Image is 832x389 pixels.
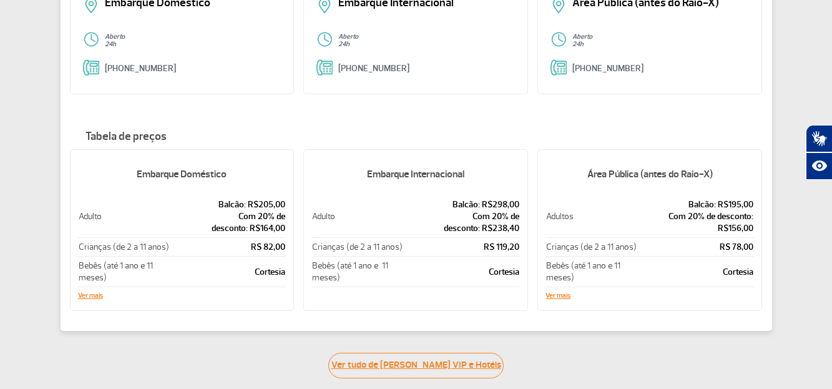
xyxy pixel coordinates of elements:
p: Cortesia [405,266,519,278]
p: Com 20% de desconto: R$238,40 [405,210,519,234]
strong: Aberto [572,32,592,41]
h4: Tabela de preços [70,130,763,143]
p: R$ 82,00 [172,241,286,253]
p: R$ 78,00 [640,241,753,253]
a: [PHONE_NUMBER] [572,63,644,74]
p: Bebês (até 1 ano e 11 meses) [79,260,170,283]
p: Bebês (até 1 ano e 11 meses) [312,260,403,283]
p: Balcão: R$298,00 [405,199,519,210]
div: Plugin de acessibilidade da Hand Talk. [806,125,832,180]
a: [PHONE_NUMBER] [105,63,176,74]
p: Balcão: R$195,00 [640,199,753,210]
strong: Aberto [105,32,125,41]
p: Com 20% de desconto: R$156,00 [640,210,753,234]
h5: Embarque Doméstico [78,158,286,190]
p: 24h [338,41,515,48]
button: Abrir tradutor de língua de sinais. [806,125,832,152]
button: Ver mais [546,292,570,300]
p: Balcão: R$205,00 [172,199,286,210]
button: Ver mais [78,292,103,300]
p: Adultos [546,210,639,222]
a: Ver tudo de [PERSON_NAME] VIP e Hotéis [328,353,504,378]
p: Bebês (até 1 ano e 11 meses) [546,260,639,283]
button: Abrir recursos assistivos. [806,152,832,180]
p: Crianças (de 2 a 11 anos) [79,241,170,253]
p: 24h [105,41,281,48]
p: Cortesia [172,266,286,278]
p: Crianças (de 2 a 11 anos) [546,241,639,253]
strong: Aberto [338,32,358,41]
p: Crianças (de 2 a 11 anos) [312,241,403,253]
a: [PHONE_NUMBER] [338,63,409,74]
h5: Embarque Internacional [311,158,520,190]
h5: Área Pública (antes do Raio-X) [546,158,754,190]
p: Cortesia [640,266,753,278]
p: 24h [572,41,749,48]
p: Adulto [312,210,403,222]
p: Com 20% de desconto: R$164,00 [172,210,286,234]
p: R$ 119,20 [405,241,519,253]
p: Adulto [79,210,170,222]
